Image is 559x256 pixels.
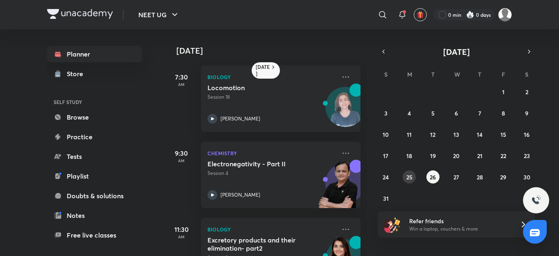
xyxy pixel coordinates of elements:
abbr: Monday [407,70,412,78]
button: August 9, 2025 [520,106,533,120]
button: August 7, 2025 [473,106,486,120]
abbr: August 24, 2025 [383,173,389,181]
h4: [DATE] [176,46,369,56]
p: AM [165,234,198,239]
button: August 13, 2025 [450,128,463,141]
abbr: August 23, 2025 [524,152,530,160]
h5: Excretory products and their elimination- part2 [207,236,309,252]
button: August 19, 2025 [426,149,440,162]
abbr: Friday [502,70,505,78]
button: August 6, 2025 [450,106,463,120]
abbr: August 18, 2025 [406,152,412,160]
button: August 20, 2025 [450,149,463,162]
h6: SELF STUDY [47,95,142,109]
abbr: August 4, 2025 [408,109,411,117]
a: Notes [47,207,142,224]
h5: Electronegativity - Part II [207,160,309,168]
div: Store [67,69,88,79]
button: August 2, 2025 [520,85,533,98]
h6: [DATE] [256,64,270,77]
abbr: Wednesday [454,70,460,78]
button: NEET UG [133,7,185,23]
abbr: August 25, 2025 [406,173,412,181]
button: August 15, 2025 [497,128,510,141]
p: AM [165,158,198,163]
button: August 4, 2025 [403,106,416,120]
abbr: Sunday [384,70,388,78]
button: August 5, 2025 [426,106,440,120]
p: [PERSON_NAME] [221,191,260,199]
img: avatar [417,11,424,18]
p: Win a laptop, vouchers & more [409,225,510,233]
abbr: August 19, 2025 [430,152,436,160]
button: August 17, 2025 [379,149,392,162]
abbr: August 27, 2025 [453,173,459,181]
abbr: August 1, 2025 [502,88,505,96]
button: August 11, 2025 [403,128,416,141]
button: August 3, 2025 [379,106,392,120]
abbr: August 8, 2025 [502,109,505,117]
abbr: Tuesday [431,70,435,78]
button: August 1, 2025 [497,85,510,98]
abbr: August 10, 2025 [383,131,389,138]
abbr: August 30, 2025 [523,173,530,181]
button: August 29, 2025 [497,170,510,184]
button: August 22, 2025 [497,149,510,162]
abbr: August 11, 2025 [407,131,412,138]
p: [PERSON_NAME] [221,115,260,122]
button: August 12, 2025 [426,128,440,141]
button: August 16, 2025 [520,128,533,141]
button: avatar [414,8,427,21]
a: Tests [47,148,142,165]
abbr: August 7, 2025 [478,109,481,117]
button: August 21, 2025 [473,149,486,162]
abbr: August 29, 2025 [500,173,506,181]
a: Playlist [47,168,142,184]
abbr: August 28, 2025 [477,173,483,181]
p: Biology [207,224,336,234]
p: Chemistry [207,148,336,158]
a: Planner [47,46,142,62]
p: Session 18 [207,93,336,101]
abbr: August 21, 2025 [477,152,482,160]
p: AM [165,82,198,87]
abbr: August 15, 2025 [500,131,506,138]
img: Avatar [326,91,365,131]
img: Company Logo [47,9,113,19]
button: August 25, 2025 [403,170,416,184]
button: August 8, 2025 [497,106,510,120]
img: ttu [531,195,541,205]
p: Session 4 [207,170,336,177]
abbr: August 5, 2025 [431,109,435,117]
button: August 24, 2025 [379,170,392,184]
abbr: August 9, 2025 [525,109,528,117]
abbr: Saturday [525,70,528,78]
abbr: August 13, 2025 [453,131,459,138]
abbr: Thursday [478,70,481,78]
abbr: August 20, 2025 [453,152,460,160]
abbr: August 14, 2025 [477,131,482,138]
h5: 11:30 [165,224,198,234]
abbr: August 6, 2025 [455,109,458,117]
button: August 10, 2025 [379,128,392,141]
h6: Refer friends [409,217,510,225]
abbr: August 22, 2025 [500,152,506,160]
img: referral [384,216,401,233]
abbr: August 12, 2025 [430,131,435,138]
button: August 18, 2025 [403,149,416,162]
a: Doubts & solutions [47,188,142,204]
img: streak [466,11,474,19]
a: Browse [47,109,142,125]
abbr: August 17, 2025 [383,152,388,160]
abbr: August 3, 2025 [384,109,388,117]
img: unacademy [316,160,361,216]
a: Store [47,66,142,82]
span: [DATE] [443,46,470,57]
h5: 7:30 [165,72,198,82]
h5: Locomotion [207,84,309,92]
abbr: August 31, 2025 [383,195,389,202]
a: Free live classes [47,227,142,243]
img: Divya rakesh [498,8,512,22]
button: August 26, 2025 [426,170,440,184]
button: [DATE] [389,46,523,57]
